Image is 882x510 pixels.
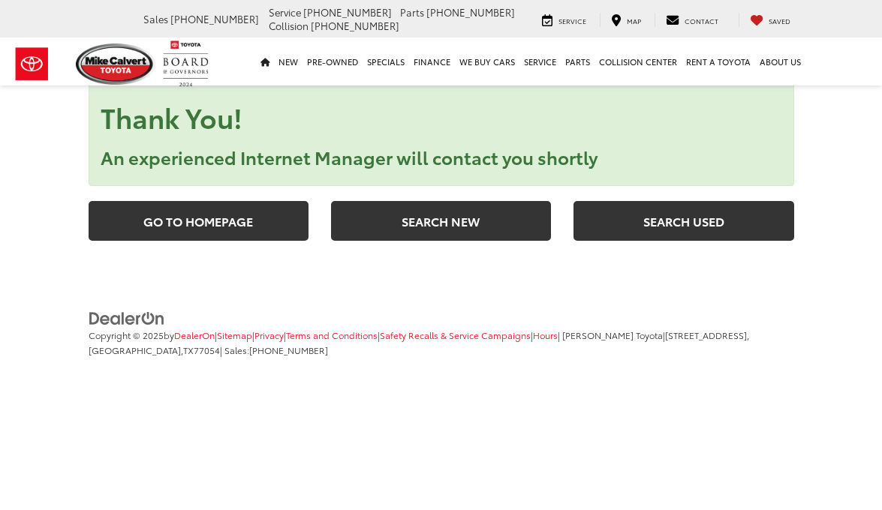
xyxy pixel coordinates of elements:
a: Service [531,13,598,27]
span: Sales [143,12,168,25]
img: DealerOn [89,310,165,327]
a: Go to Homepage [89,201,309,241]
a: Contact [655,13,730,27]
a: Search New [331,201,551,241]
span: | [89,328,749,356]
strong: Thank You! [101,97,242,136]
span: Saved [769,16,790,25]
span: 77054 [194,343,220,356]
span: [PHONE_NUMBER] [426,5,515,19]
a: My Saved Vehicles [739,13,802,27]
a: Collision Center [595,37,682,85]
a: Hours [533,328,558,341]
span: [PHONE_NUMBER] [303,5,392,19]
span: TX [183,343,194,356]
a: DealerOn Home Page [174,328,215,341]
span: Collision [269,19,309,32]
span: | [284,328,378,341]
a: WE BUY CARS [455,37,519,85]
span: [STREET_ADDRESS], [665,328,749,341]
a: Map [600,13,652,27]
span: | [378,328,531,341]
span: Service [269,5,301,19]
img: Toyota [4,40,60,88]
span: | Sales: [220,343,328,356]
a: About Us [755,37,805,85]
a: Service [519,37,561,85]
img: Mike Calvert Toyota [76,43,155,85]
span: Parts [400,5,424,19]
a: Pre-Owned [303,37,363,85]
span: by [164,328,215,341]
span: Copyright © 2025 [89,328,164,341]
a: Finance [409,37,455,85]
span: | [PERSON_NAME] Toyota [558,328,663,341]
section: Links that go to a new page. [89,201,794,246]
span: Map [627,16,641,25]
span: | [531,328,558,341]
a: Specials [363,37,409,85]
h3: An experienced Internet Manager will contact you shortly [101,147,782,166]
span: [PHONE_NUMBER] [249,343,328,356]
a: Safety Recalls & Service Campaigns, Opens in a new tab [380,328,531,341]
span: [PHONE_NUMBER] [170,12,259,25]
a: Home [256,37,274,85]
span: | [252,328,284,341]
span: | [215,328,252,341]
span: Service [558,16,586,25]
span: [GEOGRAPHIC_DATA], [89,343,183,356]
a: New [274,37,303,85]
a: Parts [561,37,595,85]
a: Search Used [573,201,793,241]
span: Contact [685,16,718,25]
a: DealerOn [89,309,165,324]
a: Sitemap [217,328,252,341]
a: Terms and Conditions [286,328,378,341]
span: [PHONE_NUMBER] [311,19,399,32]
a: Rent a Toyota [682,37,755,85]
a: Privacy [254,328,284,341]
